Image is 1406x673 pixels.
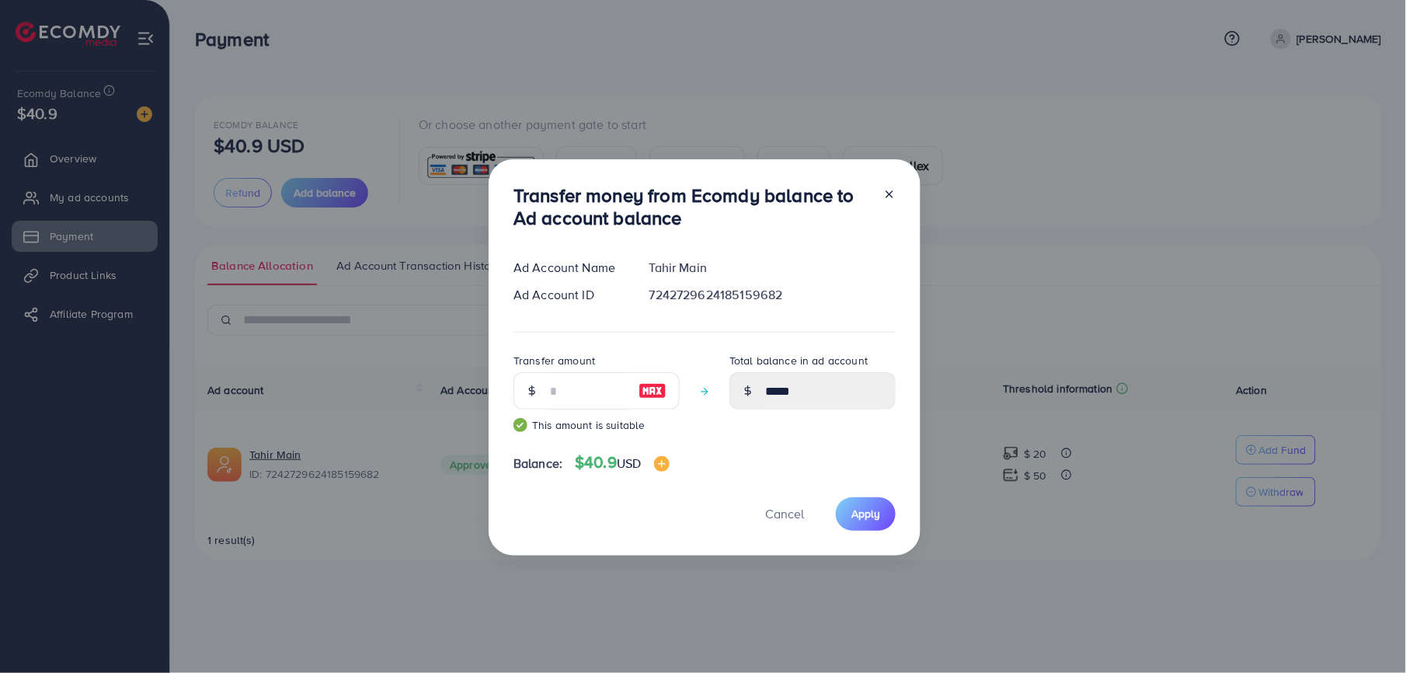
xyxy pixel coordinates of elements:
[1340,603,1394,661] iframe: Chat
[501,259,637,277] div: Ad Account Name
[637,259,908,277] div: Tahir Main
[513,353,595,368] label: Transfer amount
[654,456,670,472] img: image
[501,286,637,304] div: Ad Account ID
[513,184,871,229] h3: Transfer money from Ecomdy balance to Ad account balance
[513,455,562,472] span: Balance:
[836,497,896,531] button: Apply
[637,286,908,304] div: 7242729624185159682
[746,497,823,531] button: Cancel
[617,455,641,472] span: USD
[729,353,868,368] label: Total balance in ad account
[513,417,680,433] small: This amount is suitable
[851,506,880,521] span: Apply
[765,505,804,522] span: Cancel
[639,382,666,400] img: image
[575,453,669,472] h4: $40.9
[513,418,527,432] img: guide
